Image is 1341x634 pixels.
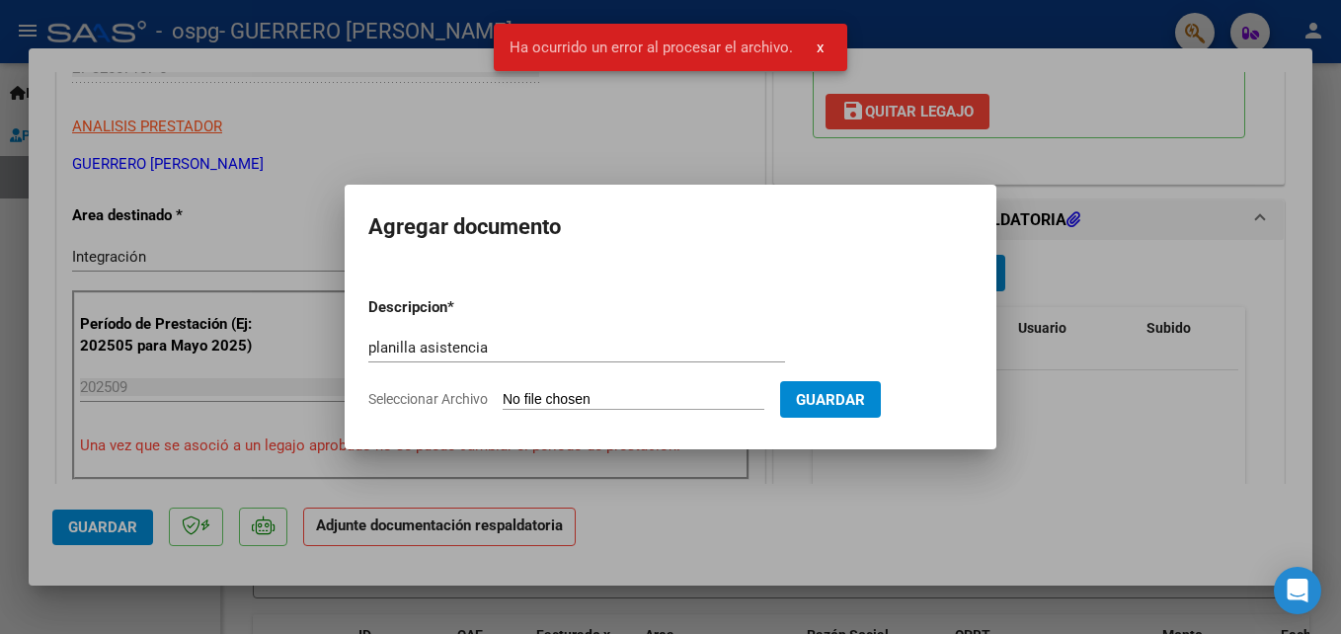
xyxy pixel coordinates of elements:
[368,208,973,246] h2: Agregar documento
[801,30,839,65] button: x
[817,39,824,56] span: x
[368,296,550,319] p: Descripcion
[796,391,865,409] span: Guardar
[510,38,793,57] span: Ha ocurrido un error al procesar el archivo.
[1274,567,1321,614] div: Open Intercom Messenger
[368,391,488,407] span: Seleccionar Archivo
[780,381,881,418] button: Guardar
